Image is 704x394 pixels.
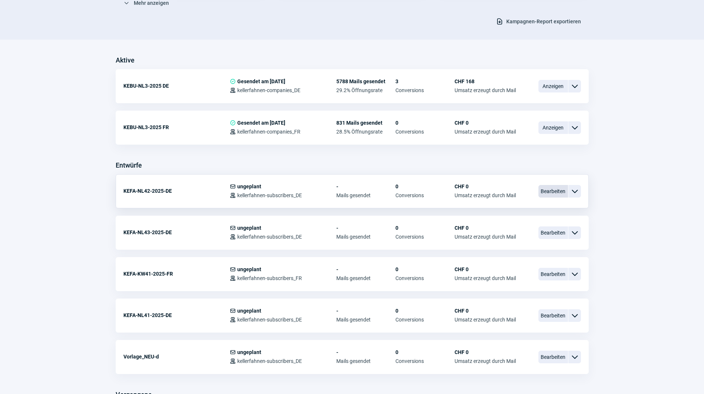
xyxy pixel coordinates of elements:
span: kellerfahnen-subscribers_DE [237,234,302,240]
span: Mails gesendet [336,234,395,240]
span: Kampagnen-Report exportieren [506,16,581,27]
span: 5788 Mails gesendet [336,78,395,84]
span: CHF 0 [455,225,516,231]
span: 0 [395,349,455,355]
div: KEFA-KW41-2025-FR [123,266,230,281]
span: Umsatz erzeugt durch Mail [455,358,516,364]
span: 29.2% Öffnungsrate [336,87,395,93]
span: Mails gesendet [336,358,395,364]
span: Bearbeiten [538,268,568,280]
div: KEFA-NL41-2025-DE [123,308,230,323]
span: Conversions [395,192,455,198]
h3: Aktive [116,54,135,66]
div: KEFA-NL43-2025-DE [123,225,230,240]
div: Vorlage_NEU-d [123,349,230,364]
span: 0 [395,183,455,189]
span: kellerfahnen-subscribers_FR [237,275,302,281]
span: kellerfahnen-companies_FR [237,129,300,135]
span: 831 Mails gesendet [336,120,395,126]
span: 0 [395,308,455,314]
span: Anzeigen [538,80,568,92]
span: Umsatz erzeugt durch Mail [455,87,516,93]
span: Conversions [395,234,455,240]
span: 0 [395,266,455,272]
span: 28.5% Öffnungsrate [336,129,395,135]
span: ungeplant [237,349,261,355]
button: Kampagnen-Report exportieren [488,15,589,28]
span: Conversions [395,129,455,135]
span: Umsatz erzeugt durch Mail [455,317,516,323]
span: Gesendet am [DATE] [237,78,285,84]
span: CHF 0 [455,308,516,314]
span: - [336,183,395,189]
span: Anzeigen [538,121,568,134]
span: - [336,266,395,272]
span: CHF 0 [455,349,516,355]
span: ungeplant [237,308,261,314]
span: Umsatz erzeugt durch Mail [455,192,516,198]
h3: Entwürfe [116,159,142,171]
span: Mails gesendet [336,192,395,198]
div: KEBU-NL3-2025 FR [123,120,230,135]
span: CHF 0 [455,183,516,189]
span: Bearbeiten [538,351,568,363]
span: CHF 0 [455,266,516,272]
span: Bearbeiten [538,309,568,322]
span: CHF 168 [455,78,516,84]
span: - [336,225,395,231]
span: 0 [395,120,455,126]
span: - [336,308,395,314]
span: Umsatz erzeugt durch Mail [455,275,516,281]
span: Conversions [395,87,455,93]
span: Umsatz erzeugt durch Mail [455,234,516,240]
span: Conversions [395,275,455,281]
span: CHF 0 [455,120,516,126]
span: kellerfahnen-companies_DE [237,87,300,93]
div: KEBU-NL3-2025 DE [123,78,230,93]
span: Mails gesendet [336,275,395,281]
span: kellerfahnen-subscribers_DE [237,317,302,323]
span: kellerfahnen-subscribers_DE [237,358,302,364]
span: 3 [395,78,455,84]
span: 0 [395,225,455,231]
span: Conversions [395,358,455,364]
span: Bearbeiten [538,185,568,198]
span: kellerfahnen-subscribers_DE [237,192,302,198]
span: Conversions [395,317,455,323]
span: ungeplant [237,266,261,272]
span: ungeplant [237,225,261,231]
span: Umsatz erzeugt durch Mail [455,129,516,135]
span: Bearbeiten [538,226,568,239]
div: KEFA-NL42-2025-DE [123,183,230,198]
span: Gesendet am [DATE] [237,120,285,126]
span: - [336,349,395,355]
span: ungeplant [237,183,261,189]
span: Mails gesendet [336,317,395,323]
